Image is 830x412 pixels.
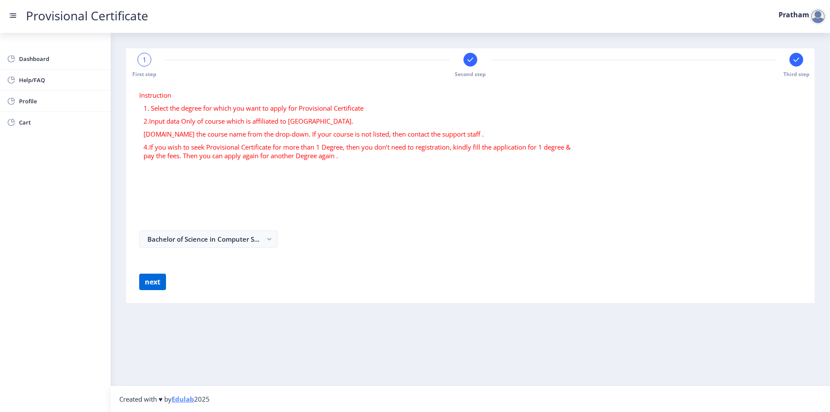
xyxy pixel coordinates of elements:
p: 1. Select the degree for which you want to apply for Provisional Certificate [144,104,581,112]
span: Created with ♥ by 2025 [119,395,210,403]
span: Help/FAQ [19,75,104,85]
button: Bachelor of Science in Computer Science [139,230,278,248]
span: Dashboard [19,54,104,64]
span: 1 [143,55,147,64]
button: next [139,274,166,290]
span: Third step [783,70,810,78]
p: [DOMAIN_NAME] the course name from the drop-down. If your course is not listed, then contact the ... [144,130,581,138]
span: Second step [455,70,486,78]
span: Instruction [139,91,171,99]
p: 4.If you wish to seek Provisional Certificate for more than 1 Degree, then you don’t need to regi... [144,143,581,160]
a: Provisional Certificate [17,11,157,20]
a: Edulab [172,395,194,403]
p: 2.Input data Only of course which is affiliated to [GEOGRAPHIC_DATA]. [144,117,581,125]
span: Profile [19,96,104,106]
label: Pratham [779,11,809,18]
span: Cart [19,117,104,128]
span: First step [132,70,156,78]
